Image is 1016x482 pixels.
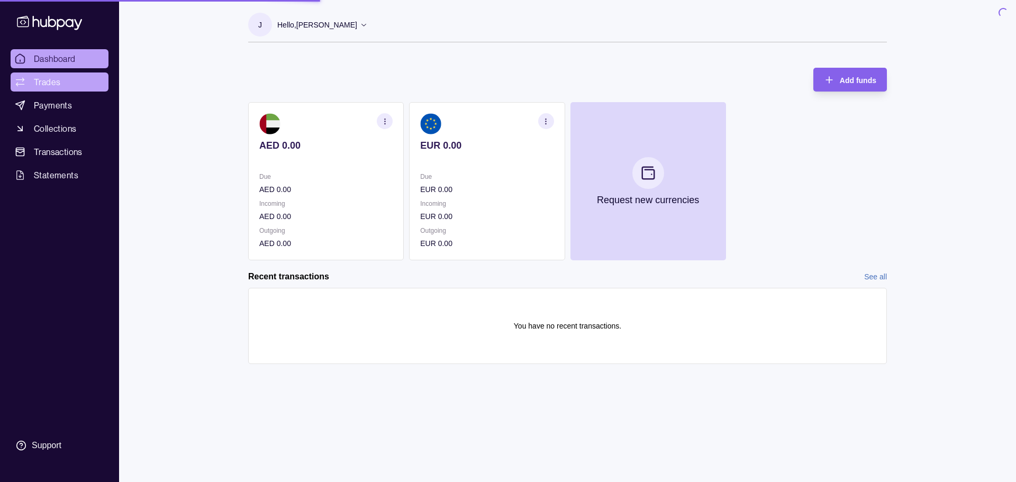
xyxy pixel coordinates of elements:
p: EUR 0.00 [420,211,554,222]
p: Incoming [259,198,393,210]
span: Collections [34,122,76,135]
p: AED 0.00 [259,184,393,195]
p: AED 0.00 [259,211,393,222]
span: Trades [34,76,60,88]
button: Request new currencies [570,102,726,260]
p: EUR 0.00 [420,184,554,195]
a: Trades [11,72,108,92]
span: Dashboard [34,52,76,65]
p: Due [259,171,393,183]
a: See all [864,271,887,283]
p: Due [420,171,554,183]
h2: Recent transactions [248,271,329,283]
p: Outgoing [259,225,393,237]
img: ae [259,113,280,134]
a: Statements [11,166,108,185]
p: Request new currencies [597,194,699,206]
a: Transactions [11,142,108,161]
a: Support [11,434,108,457]
p: EUR 0.00 [420,238,554,249]
a: Collections [11,119,108,138]
img: eu [420,113,441,134]
p: Outgoing [420,225,554,237]
span: Add funds [840,76,876,85]
p: Hello, [PERSON_NAME] [277,19,357,31]
button: Add funds [813,68,887,92]
span: Transactions [34,145,83,158]
span: Statements [34,169,78,181]
div: Support [32,440,61,451]
p: You have no recent transactions. [514,320,621,332]
p: J [258,19,262,31]
a: Payments [11,96,108,115]
a: Dashboard [11,49,108,68]
span: Payments [34,99,72,112]
p: EUR 0.00 [420,140,554,151]
p: Incoming [420,198,554,210]
p: AED 0.00 [259,140,393,151]
p: AED 0.00 [259,238,393,249]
